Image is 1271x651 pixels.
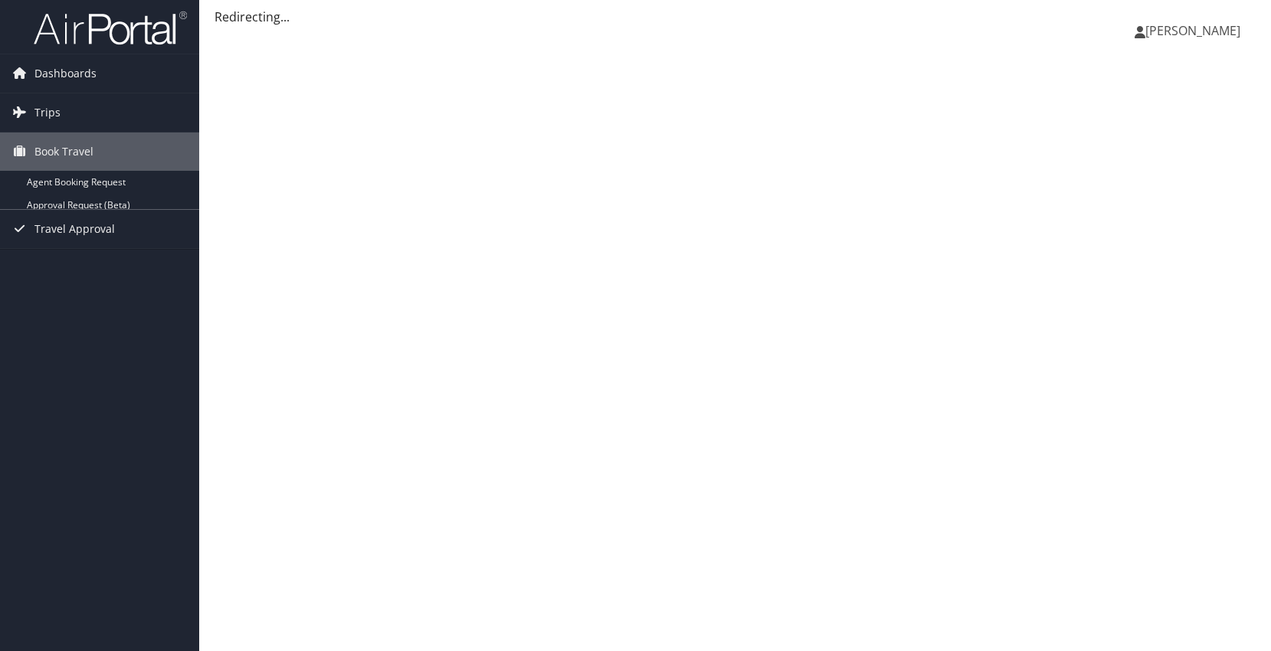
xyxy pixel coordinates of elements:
[34,54,97,93] span: Dashboards
[34,93,61,132] span: Trips
[215,8,1256,26] div: Redirecting...
[1145,22,1240,39] span: [PERSON_NAME]
[1135,8,1256,54] a: [PERSON_NAME]
[34,10,187,46] img: airportal-logo.png
[34,132,93,171] span: Book Travel
[34,210,115,248] span: Travel Approval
